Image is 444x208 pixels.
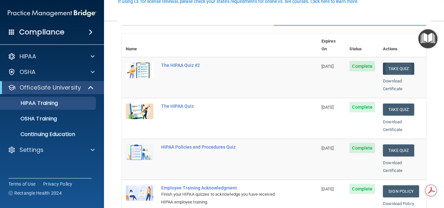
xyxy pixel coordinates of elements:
[321,187,334,191] span: [DATE]
[383,160,402,173] a: Download Certificate
[8,7,96,20] img: PMB logo
[321,146,334,151] span: [DATE]
[321,64,334,69] span: [DATE]
[4,131,93,138] p: Continuing Education
[20,68,36,76] p: OSHA
[19,28,64,37] h4: Compliance
[161,63,285,68] div: The HIPAA Quiz #2
[383,79,402,91] a: Download Certificate
[383,63,414,75] button: Take Quiz
[346,33,379,57] th: Status
[161,185,285,190] div: Employee Training Acknowledgment
[8,53,95,60] a: HIPAA
[4,100,58,106] p: HIPAA Training
[349,102,375,112] span: Complete
[161,190,285,206] div: Finish your HIPAA quizzes to acknowledge you have received HIPAA employee training.
[161,104,285,109] div: The HIPAA Quiz
[20,146,44,154] p: Settings
[418,29,437,48] button: Open Resource Center
[20,53,36,60] p: HIPAA
[383,185,419,197] a: Sign Policy
[4,116,57,122] p: OSHA Training
[349,143,375,153] span: Complete
[20,84,81,92] p: OfficeSafe University
[43,181,72,187] a: Privacy Policy
[8,146,95,154] a: Settings
[321,105,334,110] span: [DATE]
[383,119,402,132] a: Download Certificate
[8,190,62,196] span: Ⓒ Rectangle Health 2024
[8,68,95,76] a: OSHA
[349,61,375,71] span: Complete
[122,33,157,57] th: Name
[383,104,414,116] button: Take Quiz
[349,184,375,194] span: Complete
[8,181,35,187] a: Terms of Use
[8,84,94,92] a: OfficeSafe University
[161,144,285,150] div: HIPAA Policies and Procedures Quiz
[383,201,414,206] a: Download Policy
[379,33,426,57] th: Actions
[383,144,414,156] button: Take Quiz
[318,33,346,57] th: Expires On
